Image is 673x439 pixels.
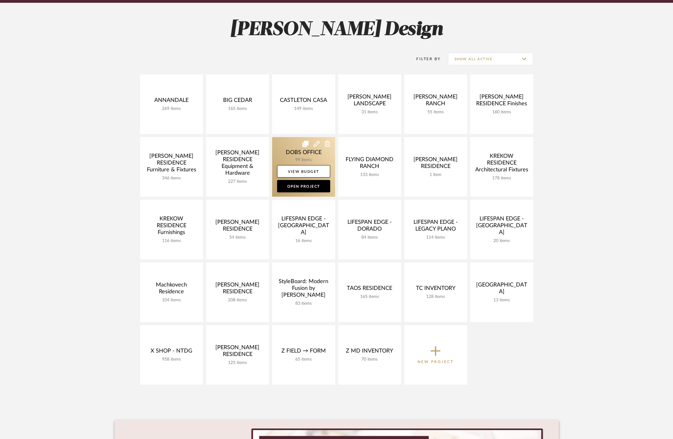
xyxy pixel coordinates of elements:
[277,357,330,362] div: 65 items
[475,215,528,238] div: LIFESPAN EDGE - [GEOGRAPHIC_DATA]
[277,180,330,192] a: Open Project
[409,156,462,172] div: [PERSON_NAME] RESIDENCE
[211,282,264,298] div: [PERSON_NAME] RESIDENCE
[145,97,198,106] div: ANNANDALE
[145,298,198,303] div: 104 items
[409,219,462,235] div: LIFESPAN EDGE - LEGACY PLANO
[145,153,198,176] div: [PERSON_NAME] RESIDENCE Furniture & Fixtures
[409,294,462,299] div: 128 items
[475,298,528,303] div: 13 items
[277,165,330,178] a: View Budget
[409,94,462,110] div: [PERSON_NAME] RANCH
[475,110,528,115] div: 160 items
[409,110,462,115] div: 55 items
[277,238,330,244] div: 16 items
[277,278,330,301] div: StyleBoard: Modern Fusion by [PERSON_NAME]
[343,285,396,294] div: TAOS RESIDENCE
[404,325,467,385] button: New Project
[277,348,330,357] div: Z FIELD → FORM
[277,301,330,306] div: 83 items
[343,357,396,362] div: 70 items
[211,106,264,111] div: 165 items
[409,235,462,240] div: 114 items
[211,179,264,184] div: 227 items
[145,348,198,357] div: X SHOP - NTDG
[211,298,264,303] div: 208 items
[277,106,330,111] div: 149 items
[145,238,198,244] div: 116 items
[211,219,264,235] div: [PERSON_NAME] RESIDENCE
[409,285,462,294] div: TC INVENTORY
[145,282,198,298] div: Machkovech Residence
[418,359,454,365] p: New Project
[343,156,396,172] div: FLYING DIAMOND RANCH
[343,235,396,240] div: 84 items
[145,215,198,238] div: KREKOW RESIDENCE Furnishings
[145,106,198,111] div: 269 items
[343,110,396,115] div: 31 items
[277,97,330,106] div: CASTLETON CASA
[409,172,462,178] div: 1 item
[343,294,396,299] div: 165 items
[211,149,264,179] div: [PERSON_NAME] RESIDENCE Equipment & Hardware
[114,18,559,41] h2: [PERSON_NAME] Design
[475,282,528,298] div: [GEOGRAPHIC_DATA]
[475,238,528,244] div: 20 items
[475,153,528,176] div: KREKOW RESIDENCE Architectural Fixtures
[211,235,264,240] div: 54 items
[475,176,528,181] div: 178 items
[211,344,264,360] div: [PERSON_NAME] RESIDENCE
[343,172,396,178] div: 133 items
[475,94,528,110] div: [PERSON_NAME] RESIDENCE Finishes
[211,360,264,366] div: 125 items
[145,176,198,181] div: 346 items
[145,357,198,362] div: 958 items
[343,348,396,357] div: Z MD INVENTORY
[211,97,264,106] div: BIG CEDAR
[277,215,330,238] div: LIFESPAN EDGE - [GEOGRAPHIC_DATA]
[409,56,441,62] div: Filter By
[343,94,396,110] div: [PERSON_NAME] LANDSCAPE
[343,219,396,235] div: LIFESPAN EDGE - DORADO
